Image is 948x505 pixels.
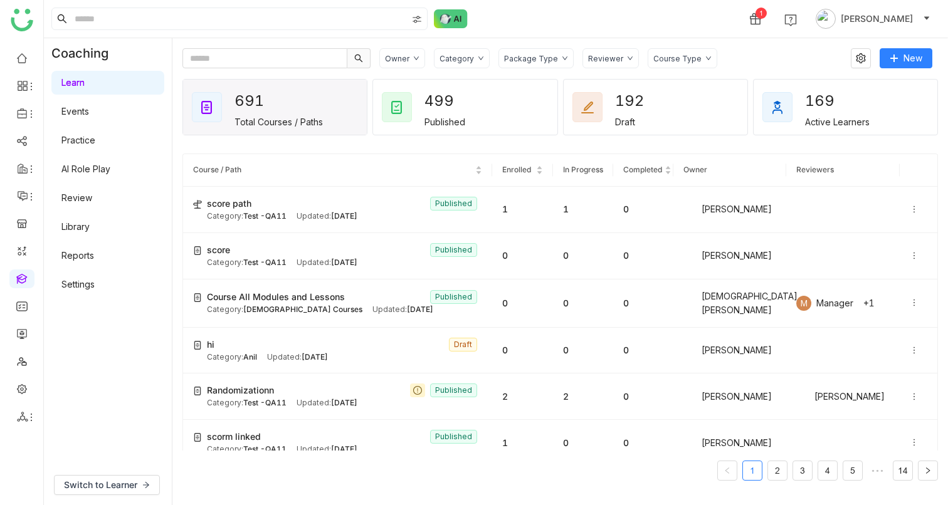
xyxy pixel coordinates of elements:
span: New [903,51,922,65]
a: Review [61,192,92,203]
img: help.svg [784,14,797,26]
div: M [796,296,811,311]
div: 691 [234,88,280,114]
td: 0 [492,328,552,374]
span: hi [207,338,214,351]
div: [DEMOGRAPHIC_DATA][PERSON_NAME] [683,289,776,317]
span: [DEMOGRAPHIC_DATA] Courses [243,305,362,314]
span: Test -QA11 [243,444,287,454]
a: 1 [743,461,762,480]
span: score [207,243,230,257]
span: [DATE] [331,258,357,267]
td: 0 [613,187,673,233]
img: logo [11,9,33,31]
div: Course Type [653,54,702,63]
img: 684a9b22de261c4b36a3d00f [683,435,698,450]
td: 0 [553,420,613,466]
a: Library [61,221,90,232]
div: Owner [385,54,409,63]
div: Category: [207,304,362,316]
span: [DATE] [302,352,328,362]
span: Course / Path [193,165,241,174]
a: 5 [843,461,862,480]
nz-tag: Published [430,290,477,304]
div: Category: [207,211,287,222]
td: 1 [492,420,552,466]
div: Package Type [504,54,558,63]
div: Total Courses / Paths [234,117,323,127]
img: 684a9b22de261c4b36a3d00f [683,389,698,404]
span: Test -QA11 [243,258,287,267]
td: 2 [553,373,613,420]
nz-tag: Published [430,430,477,444]
span: [DATE] [331,211,357,221]
div: +1 [863,296,875,310]
div: 1 [756,8,767,19]
div: Coaching [44,38,127,68]
span: Course All Modules and Lessons [207,290,345,304]
nz-tag: Draft [449,338,477,351]
img: published_courses.svg [389,100,404,115]
a: Events [61,106,89,117]
div: Updated: [297,211,357,222]
img: create-new-course.svg [193,341,202,350]
a: 4 [818,461,837,480]
span: Owner [683,165,707,174]
nz-tag: Published [430,197,477,211]
img: draft_courses.svg [580,100,595,115]
img: create-new-course.svg [193,246,202,255]
img: create-new-course.svg [193,387,202,395]
div: [PERSON_NAME] [683,343,776,358]
img: create-new-path.svg [193,200,202,209]
img: search-type.svg [412,14,422,24]
div: Updated: [297,257,357,269]
a: AI Role Play [61,164,110,174]
span: [DATE] [331,444,357,454]
td: 0 [492,233,552,279]
span: [DATE] [407,305,433,314]
img: total_courses.svg [199,100,214,115]
span: Reviewers [796,165,834,174]
div: Updated: [297,397,357,409]
a: Practice [61,135,95,145]
span: [PERSON_NAME] [841,12,913,26]
nz-tag: Published [430,383,477,397]
div: Category: [207,444,287,456]
li: 14 [893,461,913,481]
div: Category: [207,351,257,363]
li: 5 [843,461,863,481]
td: 0 [492,279,552,328]
td: 0 [553,279,613,328]
a: Settings [61,279,95,289]
button: New [880,48,932,68]
button: Previous Page [717,461,737,481]
span: Test -QA11 [243,211,287,221]
span: Randomizationn [207,383,274,397]
td: 0 [553,233,613,279]
img: create-new-course.svg [193,293,202,302]
button: Next Page [918,461,938,481]
td: 0 [613,328,673,374]
span: Test -QA11 [243,398,287,407]
button: [PERSON_NAME] [813,9,933,29]
div: 499 [424,88,470,114]
li: 3 [793,461,813,481]
a: Reports [61,250,94,261]
span: Enrolled [502,165,531,174]
a: Learn [61,77,85,88]
span: ••• [868,461,888,481]
div: Reviewer [588,54,623,63]
a: 14 [893,461,912,480]
li: Next 5 Pages [868,461,888,481]
img: 684a9b6bde261c4b36a3d2e3 [683,343,698,358]
div: 169 [805,88,850,114]
span: [DATE] [331,398,357,407]
img: ask-buddy-normal.svg [434,9,468,28]
nz-tag: Published [430,243,477,257]
button: Switch to Learner [54,475,160,495]
div: [PERSON_NAME] [796,389,889,404]
span: Completed [623,165,662,174]
div: [PERSON_NAME] [683,248,776,263]
div: Active Learners [805,117,870,127]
